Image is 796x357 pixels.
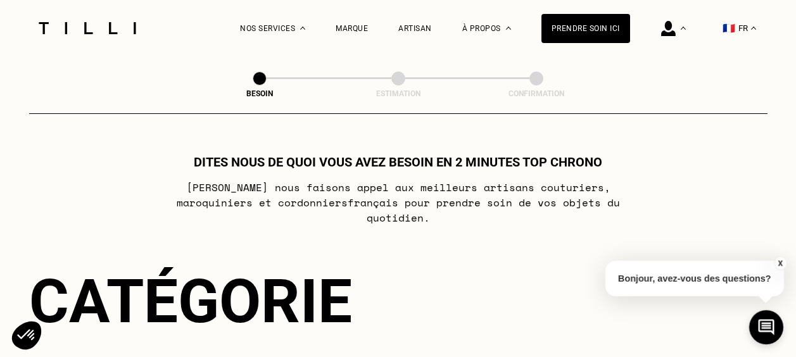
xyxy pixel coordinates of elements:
span: 🇫🇷 [723,22,735,34]
img: Logo du service de couturière Tilli [34,22,141,34]
button: X [774,256,787,270]
img: Menu déroulant [681,27,686,30]
div: Catégorie [29,266,768,337]
div: Besoin [196,89,323,98]
img: Menu déroulant à propos [506,27,511,30]
img: icône connexion [661,21,676,36]
p: [PERSON_NAME] nous faisons appel aux meilleurs artisans couturiers , maroquiniers et cordonniers ... [147,180,649,225]
a: Marque [336,24,368,33]
p: Bonjour, avez-vous des questions? [605,261,784,296]
a: Prendre soin ici [541,14,630,43]
div: Confirmation [473,89,600,98]
img: menu déroulant [751,27,756,30]
img: Menu déroulant [300,27,305,30]
a: Artisan [398,24,432,33]
h1: Dites nous de quoi vous avez besoin en 2 minutes top chrono [194,154,602,170]
div: Estimation [335,89,462,98]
